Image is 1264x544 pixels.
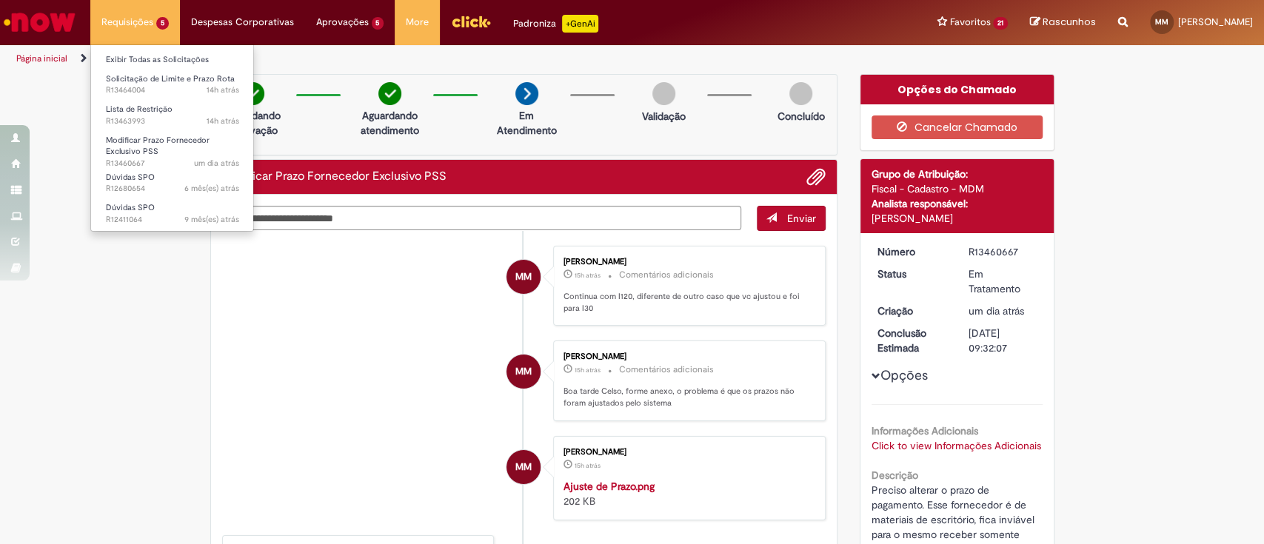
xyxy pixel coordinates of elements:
textarea: Digite sua mensagem aqui... [222,206,742,231]
span: um dia atrás [969,304,1024,318]
a: Aberto R13463993 : Lista de Restrição [91,101,254,129]
p: Validação [642,109,686,124]
img: img-circle-grey.png [789,82,812,105]
div: Matheus Lobo Matos [506,450,541,484]
small: Comentários adicionais [619,269,714,281]
a: Click to view Informações Adicionais [872,439,1041,452]
img: check-circle-green.png [378,82,401,105]
div: 29/08/2025 08:08:08 [969,303,1037,318]
div: [PERSON_NAME] [564,352,810,361]
div: [PERSON_NAME] [564,448,810,457]
time: 29/08/2025 18:32:33 [207,84,239,95]
p: Concluído [777,109,824,124]
a: Ajuste de Prazo.png [564,480,655,493]
span: MM [1155,17,1168,27]
time: 29/08/2025 17:25:46 [575,271,601,280]
span: R13463993 [106,115,239,127]
span: R12680654 [106,183,239,195]
span: 6 mês(es) atrás [184,183,239,194]
time: 29/08/2025 08:08:08 [969,304,1024,318]
p: Em Atendimento [491,108,563,138]
span: Requisições [101,15,153,30]
span: 5 [156,17,169,30]
a: Exibir Todas as Solicitações [91,52,254,68]
a: Aberto R13460667 : Modificar Prazo Fornecedor Exclusivo PSS [91,132,254,164]
span: Modificar Prazo Fornecedor Exclusivo PSS [106,135,210,158]
div: Padroniza [513,15,598,33]
span: Despesas Corporativas [191,15,294,30]
div: R13460667 [969,244,1037,259]
p: +GenAi [562,15,598,33]
time: 29/08/2025 18:29:06 [207,115,239,127]
time: 29/08/2025 17:25:26 [575,366,601,375]
span: 15h atrás [575,271,601,280]
span: Dúvidas SPO [106,172,155,183]
span: Lista de Restrição [106,104,173,115]
span: Favoritos [949,15,990,30]
span: Enviar [787,212,816,225]
span: More [406,15,429,30]
h2: Modificar Prazo Fornecedor Exclusivo PSS Histórico de tíquete [222,170,447,184]
p: Continua com I120, diferente de outro caso que vc ajustou e foi para I30 [564,291,810,314]
div: 202 KB [564,479,810,508]
dt: Número [866,244,957,259]
div: Grupo de Atribuição: [872,167,1043,181]
a: Página inicial [16,53,67,64]
div: Matheus Lobo Matos [506,260,541,294]
span: R12411064 [106,214,239,226]
span: Dúvidas SPO [106,202,155,213]
dt: Criação [866,303,957,318]
div: Fiscal - Cadastro - MDM [872,181,1043,196]
div: [PERSON_NAME] [564,258,810,266]
span: 14h atrás [207,115,239,127]
span: [PERSON_NAME] [1178,16,1253,28]
span: um dia atrás [194,158,239,169]
ul: Requisições [90,44,254,232]
p: Boa tarde Celso, forme anexo, o problema é que os prazos não foram ajustados pelo sistema [564,386,810,409]
ul: Trilhas de página [11,45,832,73]
span: R13464004 [106,84,239,96]
span: MM [515,354,532,389]
div: Opções do Chamado [860,75,1054,104]
a: Aberto R12680654 : Dúvidas SPO [91,169,254,197]
div: Matheus Lobo Matos [506,355,541,389]
img: img-circle-grey.png [652,82,675,105]
span: Rascunhos [1043,15,1096,29]
img: arrow-next.png [515,82,538,105]
span: MM [515,449,532,485]
span: 9 mês(es) atrás [184,214,239,225]
dt: Status [866,266,957,281]
div: [PERSON_NAME] [872,211,1043,226]
a: Aberto R13464004 : Solicitação de Limite e Prazo Rota [91,71,254,98]
div: [DATE] 09:32:07 [969,326,1037,355]
dt: Conclusão Estimada [866,326,957,355]
span: MM [515,259,532,295]
button: Adicionar anexos [806,167,826,187]
span: 5 [372,17,384,30]
a: Rascunhos [1030,16,1096,30]
span: 21 [993,17,1008,30]
img: ServiceNow [1,7,78,37]
b: Descrição [872,469,918,482]
time: 12/12/2024 17:14:29 [184,214,239,225]
span: Aprovações [316,15,369,30]
div: Analista responsável: [872,196,1043,211]
span: 15h atrás [575,366,601,375]
div: Em Tratamento [969,266,1037,296]
button: Cancelar Chamado [872,115,1043,139]
b: Informações Adicionais [872,424,978,437]
small: Comentários adicionais [619,363,714,376]
span: 15h atrás [575,461,601,470]
button: Enviar [757,206,826,231]
p: Aguardando atendimento [354,108,426,138]
span: 14h atrás [207,84,239,95]
span: Solicitação de Limite e Prazo Rota [106,73,235,84]
a: Aberto R12411064 : Dúvidas SPO [91,200,254,227]
img: click_logo_yellow_360x200.png [451,10,491,33]
time: 29/08/2025 17:25:09 [575,461,601,470]
span: R13460667 [106,158,239,169]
